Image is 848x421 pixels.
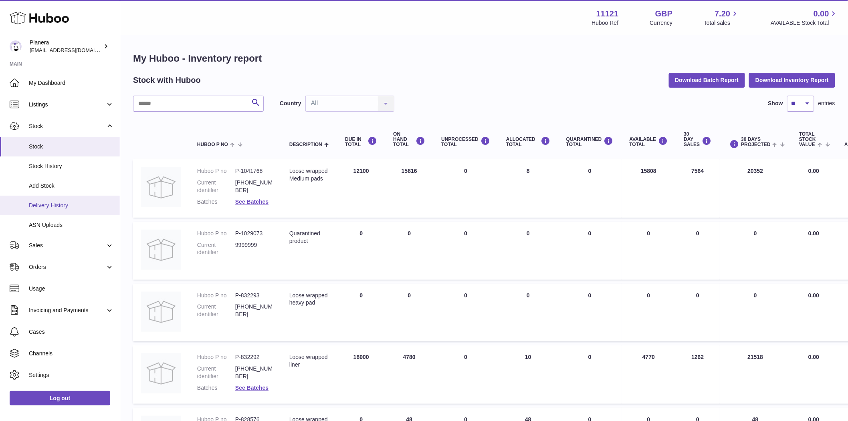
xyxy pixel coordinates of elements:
span: Stock History [29,162,114,170]
td: 0 [676,222,720,280]
span: 0 [588,354,592,360]
span: Add Stock [29,182,114,190]
td: 20352 [720,159,791,218]
dt: Huboo P no [197,292,235,299]
div: Loose wrapped heavy pad [289,292,329,307]
span: 0.00 [808,292,819,299]
td: 4780 [385,345,433,404]
dd: [PHONE_NUMBER] [235,303,273,318]
dt: Huboo P no [197,167,235,175]
span: Orders [29,263,105,271]
span: 0 [588,168,592,174]
div: Loose wrapped liner [289,353,329,369]
a: See Batches [235,385,269,391]
span: 0 [588,230,592,237]
td: 0 [433,159,498,218]
div: ALLOCATED Total [506,136,550,147]
div: Loose wrapped Medium pads [289,167,329,182]
dt: Huboo P no [197,353,235,361]
h2: Stock with Huboo [133,75,201,86]
span: Usage [29,285,114,293]
span: 0.00 [814,8,829,19]
span: Total stock value [799,132,816,148]
label: Country [280,100,301,107]
td: 0 [385,284,433,342]
td: 4770 [622,345,676,404]
span: [EMAIL_ADDRESS][DOMAIN_NAME] [30,47,118,53]
span: Channels [29,350,114,357]
strong: 11121 [596,8,619,19]
span: 0.00 [808,168,819,174]
td: 0 [720,284,791,342]
td: 0 [720,222,791,280]
dt: Current identifier [197,179,235,194]
div: AVAILABLE Total [630,136,668,147]
td: 15808 [622,159,676,218]
span: Description [289,142,322,147]
td: 0 [498,284,558,342]
td: 0 [622,222,676,280]
dd: [PHONE_NUMBER] [235,179,273,194]
span: 7.20 [715,8,731,19]
dd: P-832293 [235,292,273,299]
span: AVAILABLE Stock Total [771,19,838,27]
dd: 9999999 [235,241,273,257]
a: Log out [10,391,110,405]
span: Huboo P no [197,142,228,147]
td: 15816 [385,159,433,218]
span: 0.00 [808,354,819,360]
span: Stock [29,143,114,150]
dd: P-1041768 [235,167,273,175]
td: 0 [433,345,498,404]
a: 0.00 AVAILABLE Stock Total [771,8,838,27]
td: 0 [433,222,498,280]
img: product image [141,230,181,270]
dt: Huboo P no [197,230,235,237]
dt: Current identifier [197,303,235,318]
div: ON HAND Total [393,132,425,148]
td: 12100 [337,159,385,218]
div: Planera [30,39,102,54]
td: 0 [337,284,385,342]
div: QUARANTINED Total [566,136,614,147]
span: Delivery History [29,202,114,209]
label: Show [768,100,783,107]
td: 0 [622,284,676,342]
strong: GBP [655,8,672,19]
span: ASN Uploads [29,221,114,229]
td: 0 [498,222,558,280]
td: 0 [676,284,720,342]
span: 30 DAYS PROJECTED [741,137,771,147]
dd: P-1029073 [235,230,273,237]
td: 0 [337,222,385,280]
span: Settings [29,371,114,379]
div: Huboo Ref [592,19,619,27]
div: DUE IN TOTAL [345,136,377,147]
img: saiyani@planera.care [10,40,22,52]
img: product image [141,353,181,393]
span: Sales [29,242,105,249]
dd: [PHONE_NUMBER] [235,365,273,380]
span: Stock [29,122,105,130]
div: 30 DAY SALES [684,132,712,148]
dt: Current identifier [197,241,235,257]
span: My Dashboard [29,79,114,87]
h1: My Huboo - Inventory report [133,52,835,65]
span: entries [818,100,835,107]
button: Download Inventory Report [749,73,835,87]
img: product image [141,167,181,207]
td: 10 [498,345,558,404]
td: 8 [498,159,558,218]
div: Currency [650,19,673,27]
span: Cases [29,328,114,336]
a: 7.20 Total sales [704,8,739,27]
button: Download Batch Report [669,73,745,87]
dt: Batches [197,198,235,206]
td: 0 [385,222,433,280]
div: Quarantined product [289,230,329,245]
span: 0.00 [808,230,819,237]
div: UNPROCESSED Total [441,136,490,147]
dt: Batches [197,384,235,392]
td: 1262 [676,345,720,404]
img: product image [141,292,181,332]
